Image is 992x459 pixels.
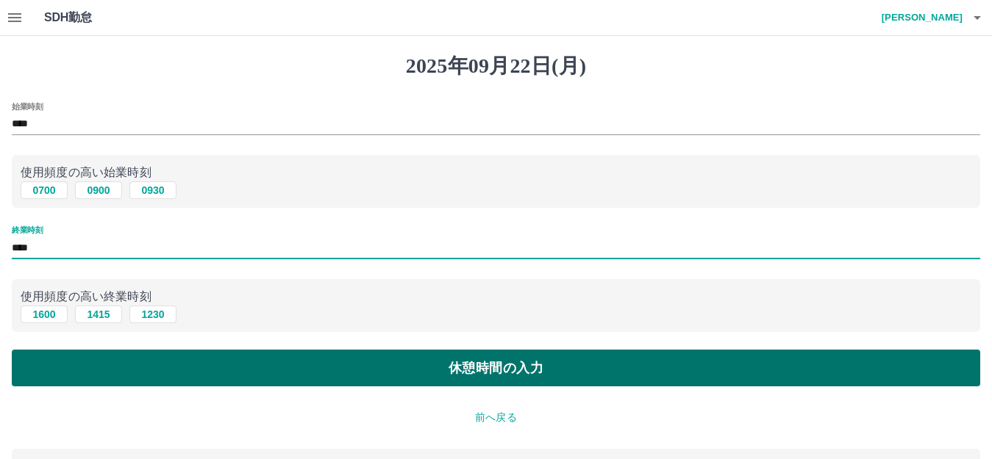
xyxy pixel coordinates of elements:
button: 1230 [129,306,176,323]
button: 休憩時間の入力 [12,350,980,386]
h1: 2025年09月22日(月) [12,54,980,79]
p: 前へ戻る [12,410,980,425]
button: 0930 [129,181,176,199]
label: 始業時刻 [12,101,43,112]
button: 1600 [21,306,68,323]
button: 0700 [21,181,68,199]
label: 終業時刻 [12,225,43,236]
button: 1415 [75,306,122,323]
button: 0900 [75,181,122,199]
p: 使用頻度の高い終業時刻 [21,288,971,306]
p: 使用頻度の高い始業時刻 [21,164,971,181]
